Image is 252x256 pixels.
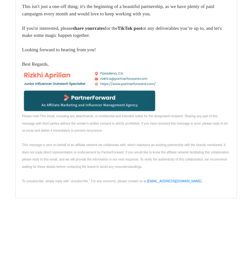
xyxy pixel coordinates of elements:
img: AIorK4zOazOKYqffWc1pKip0tI9Yr9jwScg45E5o24tfcGa2l0mRZU8muMHb1tjuu-CmBkr3Pp47crNFcqmj [22,68,157,112]
span: This message is sent on behalf of an affiliate network we collaborate with, which maintains an ex... [22,143,230,169]
a: [EMAIL_ADDRESS][DOMAIN_NAME] [147,179,201,183]
font: This email, including any attachments, is confidential and intended solely for the designated rec... [22,114,228,132]
b: TikTok [117,26,133,31]
b: post [133,26,142,31]
b: share your rates [73,26,105,31]
span: Please note: [22,114,40,118]
span: ​ [117,26,133,31]
span: To unsubscribe, simply reply with “unsubscribe.” For any concerns, please contact us at: . [22,179,203,183]
span: , [48,62,49,67]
